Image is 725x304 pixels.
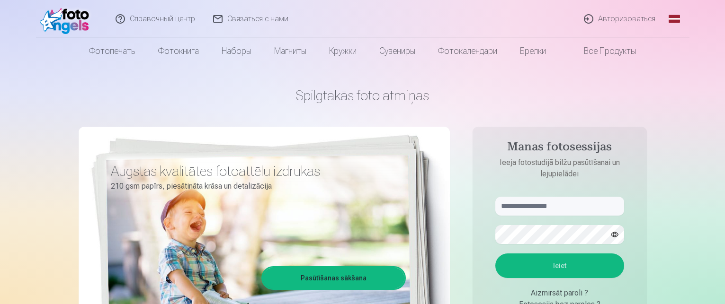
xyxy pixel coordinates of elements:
a: Магниты [263,38,318,64]
img: /fa1 [40,4,94,34]
font: Все продукты [584,46,636,56]
h1: Spilgtākās foto atmiņas [79,87,647,104]
div: Aizmirsāt paroli ? [495,287,624,299]
font: Кружки [329,46,357,56]
a: Кружки [318,38,368,64]
a: Наборы [210,38,263,64]
font: Фотокнига [158,46,199,56]
font: Справочный центр [130,14,195,23]
a: Фотокалендари [427,38,509,64]
button: Ieiet [495,253,624,278]
a: Все продукты [557,38,647,64]
p: 210 gsm papīrs, piesātināta krāsa un detalizācija [111,180,399,193]
font: Сувениры [379,46,415,56]
a: Фотокнига [147,38,210,64]
h3: Augstas kvalitātes fotoattēlu izdrukas [111,163,399,180]
font: Наборы [222,46,251,56]
p: Ieeja fotostudijā bilžu pasūtīšanai un lejupielādei [486,157,634,180]
font: Фотопечать [89,46,135,56]
font: Магниты [274,46,306,56]
a: Брелки [509,38,557,64]
font: Фотокалендари [438,46,497,56]
a: Сувениры [368,38,427,64]
h4: Manas fotosessijas [486,140,634,157]
font: Связаться с нами [227,14,288,23]
font: Авторизоваться [598,14,655,23]
a: Pasūtīšanas sākšana [263,268,404,288]
font: Брелки [520,46,546,56]
a: Фотопечать [78,38,147,64]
